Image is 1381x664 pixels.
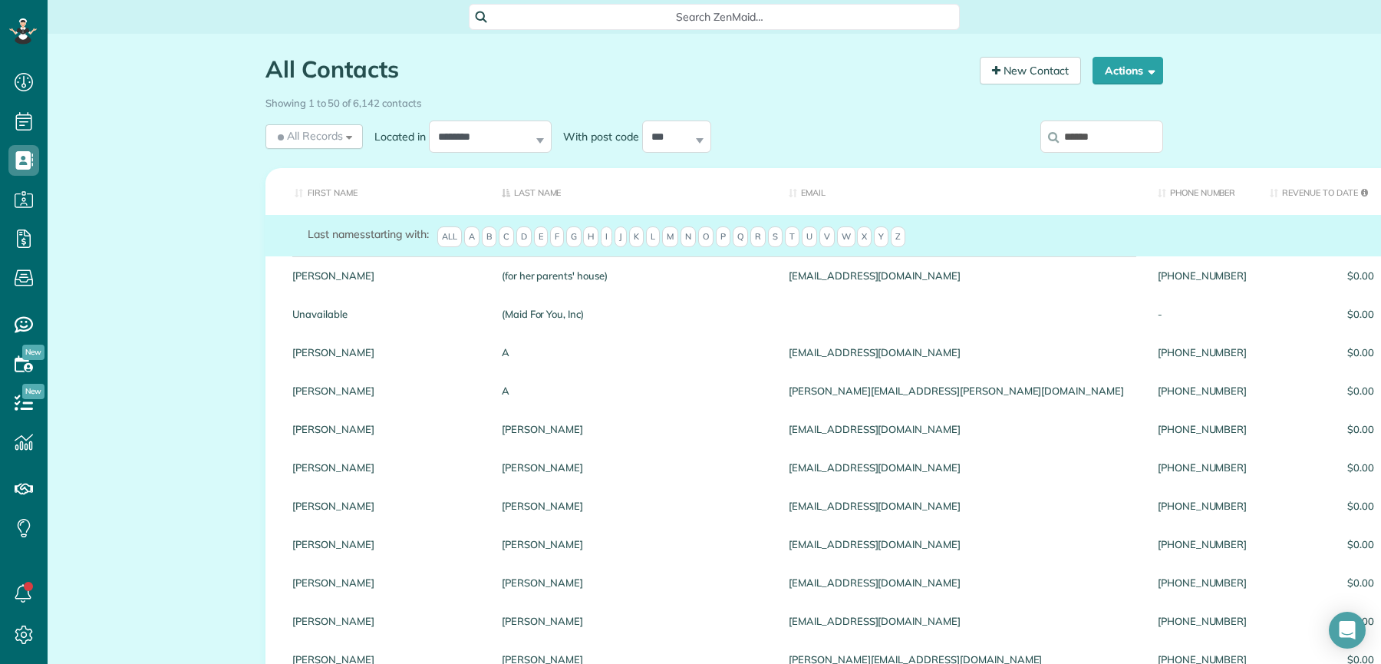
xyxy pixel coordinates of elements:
span: H [583,226,598,248]
a: [PERSON_NAME] [502,616,766,626]
div: [EMAIL_ADDRESS][DOMAIN_NAME] [777,487,1146,525]
span: B [482,226,496,248]
span: M [662,226,678,248]
a: New Contact [980,57,1081,84]
div: [PHONE_NUMBER] [1146,410,1258,448]
span: W [837,226,855,248]
span: $0.00 [1270,539,1374,550]
a: [PERSON_NAME] [292,347,479,358]
span: $0.00 [1270,462,1374,473]
span: O [698,226,714,248]
a: [PERSON_NAME] [292,539,479,550]
span: Q [733,226,748,248]
span: New [22,384,44,399]
div: [EMAIL_ADDRESS][DOMAIN_NAME] [777,525,1146,563]
span: $0.00 [1270,385,1374,396]
span: Last names [308,227,365,241]
a: [PERSON_NAME] [292,577,479,588]
div: [PHONE_NUMBER] [1146,602,1258,640]
div: [EMAIL_ADDRESS][DOMAIN_NAME] [777,448,1146,487]
span: I [601,226,612,248]
div: Showing 1 to 50 of 6,142 contacts [265,90,1163,111]
div: - [1146,295,1258,333]
div: [PHONE_NUMBER] [1146,256,1258,295]
a: [PERSON_NAME] [292,500,479,511]
label: starting with: [308,226,429,242]
span: S [768,226,783,248]
span: New [22,345,44,360]
th: Last Name: activate to sort column descending [490,168,777,215]
span: F [550,226,564,248]
label: With post code [552,129,642,144]
span: P [716,226,730,248]
div: [PHONE_NUMBER] [1146,372,1258,410]
span: G [566,226,582,248]
span: Y [874,226,888,248]
span: L [646,226,660,248]
div: [PHONE_NUMBER] [1146,525,1258,563]
a: [PERSON_NAME] [502,539,766,550]
div: [EMAIL_ADDRESS][DOMAIN_NAME] [777,602,1146,640]
a: [PERSON_NAME] [502,577,766,588]
div: Open Intercom Messenger [1329,612,1366,649]
span: $0.00 [1270,577,1374,588]
div: [EMAIL_ADDRESS][DOMAIN_NAME] [777,410,1146,448]
div: [PHONE_NUMBER] [1146,487,1258,525]
div: [EMAIL_ADDRESS][DOMAIN_NAME] [777,256,1146,295]
th: First Name: activate to sort column ascending [265,168,490,215]
div: [PHONE_NUMBER] [1146,563,1258,602]
span: R [750,226,766,248]
a: [PERSON_NAME] [292,385,479,396]
a: (for her parents' house) [502,270,766,281]
span: All Records [275,128,343,144]
span: E [534,226,548,248]
span: J [615,226,627,248]
span: $0.00 [1270,616,1374,626]
span: N [681,226,696,248]
span: T [785,226,799,248]
label: Located in [363,129,429,144]
div: [PHONE_NUMBER] [1146,333,1258,372]
div: [PERSON_NAME][EMAIL_ADDRESS][PERSON_NAME][DOMAIN_NAME] [777,372,1146,410]
div: [PHONE_NUMBER] [1146,448,1258,487]
span: $0.00 [1270,500,1374,511]
span: D [516,226,532,248]
span: All [437,226,462,248]
span: $0.00 [1270,424,1374,434]
h1: All Contacts [265,57,968,82]
a: [PERSON_NAME] [292,270,479,281]
a: A [502,385,766,396]
span: K [629,226,644,248]
div: [EMAIL_ADDRESS][DOMAIN_NAME] [777,333,1146,372]
th: Phone number: activate to sort column ascending [1146,168,1258,215]
a: Unavailable [292,309,479,319]
button: Actions [1093,57,1163,84]
span: Z [891,226,905,248]
span: U [802,226,817,248]
a: (Maid For You, Inc) [502,309,766,319]
a: [PERSON_NAME] [292,616,479,626]
a: [PERSON_NAME] [292,424,479,434]
a: [PERSON_NAME] [502,500,766,511]
a: [PERSON_NAME] [502,424,766,434]
span: $0.00 [1270,270,1374,281]
span: $0.00 [1270,309,1374,319]
span: C [499,226,514,248]
div: [EMAIL_ADDRESS][DOMAIN_NAME] [777,563,1146,602]
a: [PERSON_NAME] [292,462,479,473]
span: $0.00 [1270,347,1374,358]
th: Email: activate to sort column ascending [777,168,1146,215]
span: A [464,226,480,248]
a: A [502,347,766,358]
span: X [857,226,872,248]
span: V [819,226,835,248]
a: [PERSON_NAME] [502,462,766,473]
